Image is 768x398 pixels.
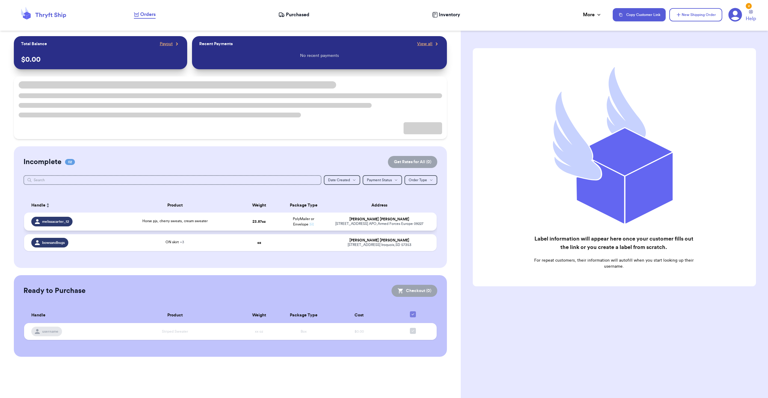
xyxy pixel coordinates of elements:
div: 2 [746,3,752,9]
p: Total Balance [21,41,47,47]
button: Copy Customer Link [613,8,666,21]
span: + 3 [180,240,184,244]
th: Weight [237,198,281,213]
a: 2 [728,8,742,22]
th: Cost [326,308,392,323]
button: Get Rates for All (0) [388,156,437,168]
a: Orders [134,11,156,19]
th: Package Type [281,308,326,323]
span: Payout [160,41,173,47]
a: Payout [160,41,180,47]
a: Help [746,10,756,22]
span: Box [301,330,307,333]
th: Product [113,198,237,213]
span: View all [417,41,432,47]
strong: oz [257,241,261,244]
th: Weight [237,308,281,323]
span: $0.00 [355,330,364,333]
a: Purchased [278,11,309,18]
span: bowsandbugs [42,240,65,245]
span: Purchased [286,11,309,18]
div: [STREET_ADDRESS] Iroquois , SD 57353 [330,243,430,247]
span: Orders [140,11,156,18]
span: 02 [65,159,75,165]
span: Order Type [409,178,427,182]
span: Date Created [328,178,350,182]
span: username [42,329,58,334]
h2: Ready to Purchase [23,286,85,296]
button: Checkout (0) [392,285,437,297]
span: ON skirt [166,240,184,244]
button: Sort ascending [45,202,50,209]
strong: 23.57 oz [252,220,266,223]
span: PolyMailer or Envelope ✉️ [293,217,314,226]
span: Handle [31,312,45,319]
button: Payment Status [363,175,402,185]
p: For repeat customers, their information will autofill when you start looking up their username. [532,257,695,269]
p: Recent Payments [199,41,233,47]
h2: Incomplete [23,157,61,167]
div: More [583,11,602,18]
th: Package Type [281,198,326,213]
span: Help [746,15,756,22]
a: View all [417,41,440,47]
button: Date Created [324,175,360,185]
a: Inventory [432,11,460,18]
span: Payment Status [367,178,392,182]
span: Handle [31,202,45,209]
button: New Shipping Order [669,8,722,21]
h2: Label information will appear here once your customer fills out the link or you create a label fr... [532,235,695,251]
button: Order Type [404,175,437,185]
p: No recent payments [300,53,339,59]
p: $ 0.00 [21,55,180,64]
input: Search [23,175,321,185]
span: Inventory [439,11,460,18]
div: [STREET_ADDRESS] APO , Armed Forces Europe 09227 [330,222,430,226]
span: melissacarter_12 [42,219,69,224]
th: Address [326,198,437,213]
div: [PERSON_NAME] [PERSON_NAME] [330,238,430,243]
th: Product [113,308,237,323]
div: [PERSON_NAME] [PERSON_NAME] [330,217,430,222]
span: Horse pjs, cherry sweats, cream sweater [142,219,208,223]
span: xx oz [255,330,263,333]
span: Striped Sweater [162,330,188,333]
